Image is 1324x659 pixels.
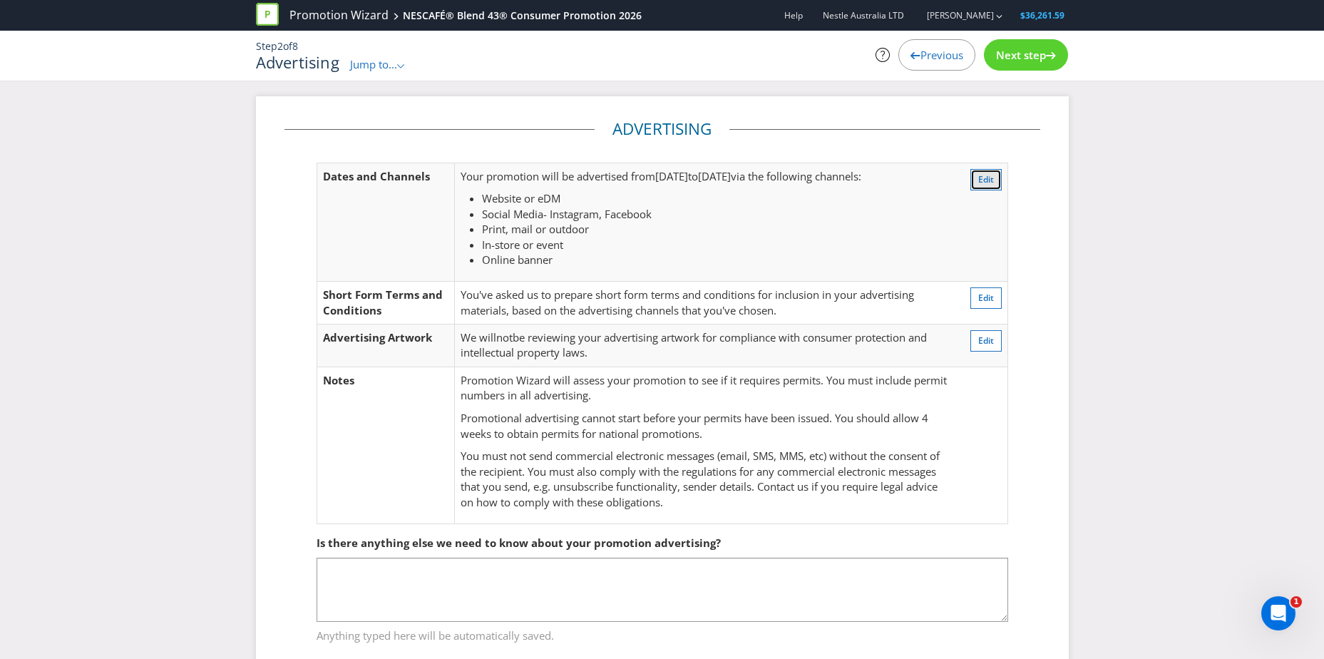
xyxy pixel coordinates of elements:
[543,207,652,221] span: - Instagram, Facebook
[978,334,994,347] span: Edit
[698,169,731,183] span: [DATE]
[317,282,455,325] td: Short Form Terms and Conditions
[913,9,994,21] a: [PERSON_NAME]
[970,287,1002,309] button: Edit
[784,9,803,21] a: Help
[292,39,298,53] span: 8
[731,169,861,183] span: via the following channels:
[482,237,563,252] span: In-store or event
[461,169,655,183] span: Your promotion will be advertised from
[482,222,589,236] span: Print, mail or outdoor
[461,449,950,510] p: You must not send commercial electronic messages (email, SMS, MMS, etc) without the consent of th...
[317,324,455,367] td: Advertising Artwork
[461,373,950,404] p: Promotion Wizard will assess your promotion to see if it requires permits. You must include permi...
[277,39,283,53] span: 2
[496,330,513,344] span: not
[1261,596,1295,630] iframe: Intercom live chat
[482,207,543,221] span: Social Media
[1290,596,1302,608] span: 1
[461,330,927,359] span: be reviewing your advertising artwork for compliance with consumer protection and intellectual pr...
[970,330,1002,352] button: Edit
[317,163,455,282] td: Dates and Channels
[283,39,292,53] span: of
[978,292,994,304] span: Edit
[461,330,496,344] span: We will
[655,169,688,183] span: [DATE]
[461,287,914,317] span: You've asked us to prepare short form terms and conditions for inclusion in your advertising mate...
[256,39,277,53] span: Step
[350,57,397,71] span: Jump to...
[317,623,1008,643] span: Anything typed here will be automatically saved.
[317,536,721,550] span: Is there anything else we need to know about your promotion advertising?
[688,169,698,183] span: to
[461,411,950,441] p: Promotional advertising cannot start before your permits have been issued. You should allow 4 wee...
[978,173,994,185] span: Edit
[482,191,560,205] span: Website or eDM
[920,48,963,62] span: Previous
[289,7,389,24] a: Promotion Wizard
[482,252,553,267] span: Online banner
[403,9,642,23] div: NESCAFÉ® Blend 43® Consumer Promotion 2026
[1020,9,1064,21] span: $36,261.59
[256,53,339,71] h1: Advertising
[595,118,729,141] legend: Advertising
[970,169,1002,190] button: Edit
[996,48,1046,62] span: Next step
[317,367,455,523] td: Notes
[823,9,904,21] span: Nestle Australia LTD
